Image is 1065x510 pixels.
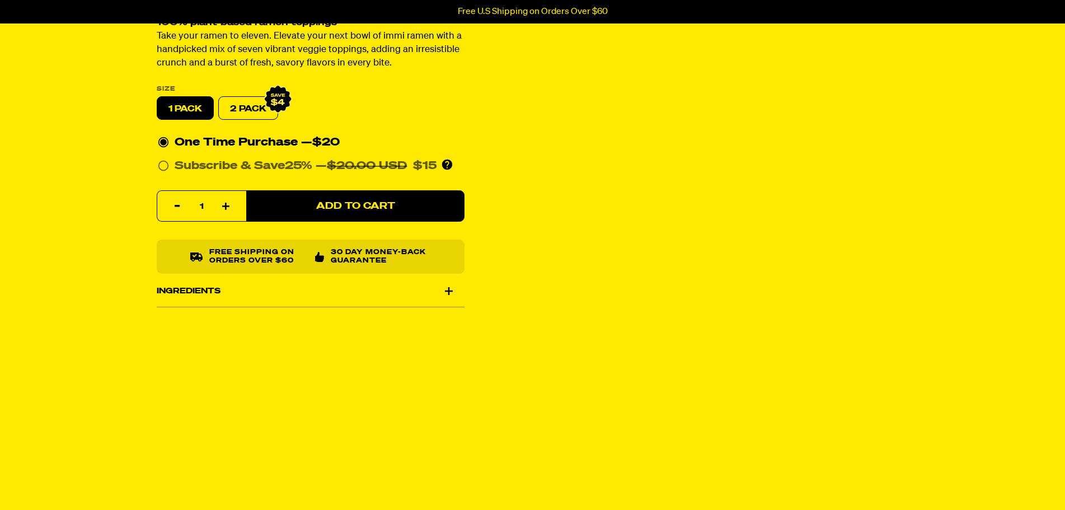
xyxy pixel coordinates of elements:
input: quantity [164,191,240,223]
label: 1 PACK [157,97,214,120]
div: Subscribe & Save [175,157,312,175]
p: Free U.S Shipping on Orders Over $60 [458,7,608,17]
span: Add to Cart [316,202,395,211]
div: — [316,157,437,175]
label: Size [157,86,465,92]
label: 2 PACK [218,97,278,120]
span: 25% [285,161,312,172]
del: $20.00 USD [327,161,407,172]
p: Free shipping on orders over $60 [209,249,306,265]
div: Ingredients [157,275,465,307]
span: $20 [312,137,340,148]
button: Add to Cart [246,191,465,222]
p: 30 Day Money-Back Guarantee [331,249,431,265]
p: Take your ramen to eleven. Elevate your next bowl of immi ramen with a handpicked mix of seven vi... [157,30,465,71]
div: — [301,134,340,152]
span: $15 [413,161,437,172]
div: One Time Purchase [158,134,463,152]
